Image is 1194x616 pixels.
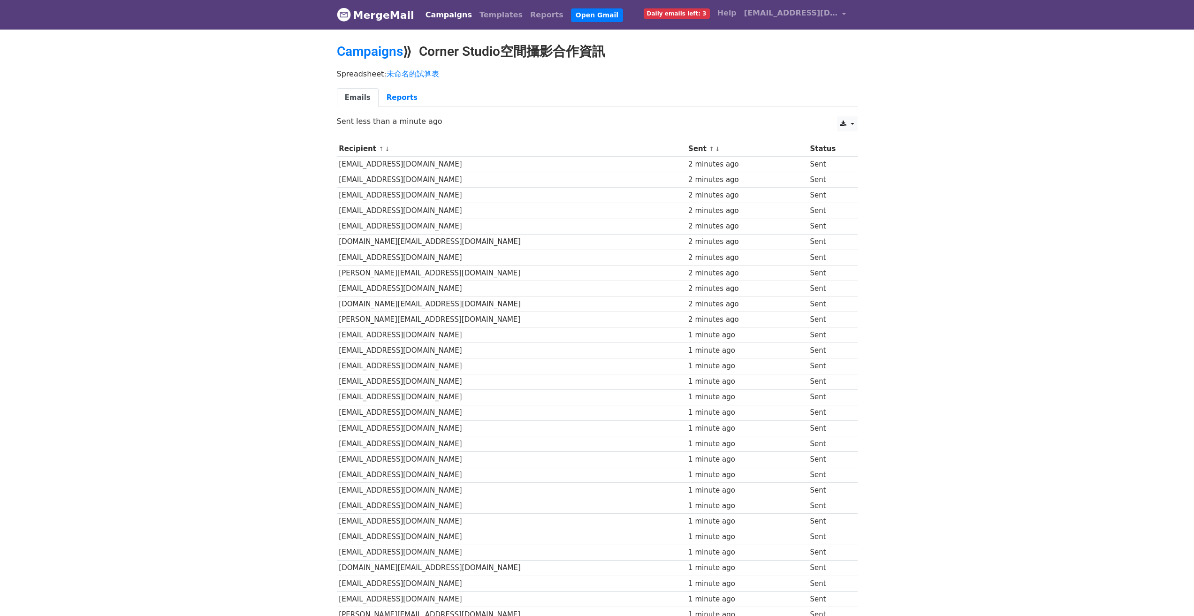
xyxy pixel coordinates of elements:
[337,358,686,374] td: [EMAIL_ADDRESS][DOMAIN_NAME]
[808,203,851,219] td: Sent
[337,157,686,172] td: [EMAIL_ADDRESS][DOMAIN_NAME]
[337,281,686,296] td: [EMAIL_ADDRESS][DOMAIN_NAME]
[337,297,686,312] td: [DOMAIN_NAME][EMAIL_ADDRESS][DOMAIN_NAME]
[714,4,740,23] a: Help
[808,157,851,172] td: Sent
[808,451,851,467] td: Sent
[808,297,851,312] td: Sent
[688,345,806,356] div: 1 minute ago
[688,252,806,263] div: 2 minutes ago
[337,44,403,59] a: Campaigns
[337,172,686,188] td: [EMAIL_ADDRESS][DOMAIN_NAME]
[337,451,686,467] td: [EMAIL_ADDRESS][DOMAIN_NAME]
[688,283,806,294] div: 2 minutes ago
[808,576,851,591] td: Sent
[379,88,426,107] a: Reports
[644,8,710,19] span: Daily emails left: 3
[337,405,686,420] td: [EMAIL_ADDRESS][DOMAIN_NAME]
[808,467,851,483] td: Sent
[385,145,390,152] a: ↓
[688,221,806,232] div: 2 minutes ago
[808,250,851,265] td: Sent
[688,454,806,465] div: 1 minute ago
[688,376,806,387] div: 1 minute ago
[808,172,851,188] td: Sent
[476,6,526,24] a: Templates
[688,314,806,325] div: 2 minutes ago
[808,514,851,529] td: Sent
[808,529,851,545] td: Sent
[640,4,714,23] a: Daily emails left: 3
[337,483,686,498] td: [EMAIL_ADDRESS][DOMAIN_NAME]
[337,141,686,157] th: Recipient
[688,516,806,527] div: 1 minute ago
[740,4,850,26] a: [EMAIL_ADDRESS][DOMAIN_NAME]
[709,145,714,152] a: ↑
[387,69,439,78] a: 未命名的試算表
[337,560,686,576] td: [DOMAIN_NAME][EMAIL_ADDRESS][DOMAIN_NAME]
[337,69,858,79] p: Spreadsheet:
[422,6,476,24] a: Campaigns
[688,236,806,247] div: 2 minutes ago
[808,560,851,576] td: Sent
[688,330,806,341] div: 1 minute ago
[337,514,686,529] td: [EMAIL_ADDRESS][DOMAIN_NAME]
[688,578,806,589] div: 1 minute ago
[688,563,806,573] div: 1 minute ago
[337,436,686,451] td: [EMAIL_ADDRESS][DOMAIN_NAME]
[337,389,686,405] td: [EMAIL_ADDRESS][DOMAIN_NAME]
[688,407,806,418] div: 1 minute ago
[526,6,567,24] a: Reports
[808,281,851,296] td: Sent
[808,483,851,498] td: Sent
[808,389,851,405] td: Sent
[808,219,851,234] td: Sent
[688,485,806,496] div: 1 minute ago
[808,420,851,436] td: Sent
[808,312,851,327] td: Sent
[688,205,806,216] div: 2 minutes ago
[688,501,806,511] div: 1 minute ago
[688,190,806,201] div: 2 minutes ago
[808,141,851,157] th: Status
[379,145,384,152] a: ↑
[688,547,806,558] div: 1 minute ago
[337,498,686,514] td: [EMAIL_ADDRESS][DOMAIN_NAME]
[744,8,838,19] span: [EMAIL_ADDRESS][DOMAIN_NAME]
[808,405,851,420] td: Sent
[688,392,806,403] div: 1 minute ago
[688,439,806,449] div: 1 minute ago
[808,545,851,560] td: Sent
[337,545,686,560] td: [EMAIL_ADDRESS][DOMAIN_NAME]
[808,188,851,203] td: Sent
[337,44,858,60] h2: ⟫ Corner Studio空間攝影合作資訊
[337,420,686,436] td: [EMAIL_ADDRESS][DOMAIN_NAME]
[337,343,686,358] td: [EMAIL_ADDRESS][DOMAIN_NAME]
[808,374,851,389] td: Sent
[337,250,686,265] td: [EMAIL_ADDRESS][DOMAIN_NAME]
[337,8,351,22] img: MergeMail logo
[337,5,414,25] a: MergeMail
[688,532,806,542] div: 1 minute ago
[688,594,806,605] div: 1 minute ago
[337,203,686,219] td: [EMAIL_ADDRESS][DOMAIN_NAME]
[337,529,686,545] td: [EMAIL_ADDRESS][DOMAIN_NAME]
[808,234,851,250] td: Sent
[337,327,686,343] td: [EMAIL_ADDRESS][DOMAIN_NAME]
[688,175,806,185] div: 2 minutes ago
[337,591,686,607] td: [EMAIL_ADDRESS][DOMAIN_NAME]
[571,8,623,22] a: Open Gmail
[337,312,686,327] td: [PERSON_NAME][EMAIL_ADDRESS][DOMAIN_NAME]
[688,299,806,310] div: 2 minutes ago
[688,268,806,279] div: 2 minutes ago
[337,374,686,389] td: [EMAIL_ADDRESS][DOMAIN_NAME]
[688,470,806,480] div: 1 minute ago
[808,358,851,374] td: Sent
[808,498,851,514] td: Sent
[808,265,851,281] td: Sent
[337,576,686,591] td: [EMAIL_ADDRESS][DOMAIN_NAME]
[688,423,806,434] div: 1 minute ago
[337,467,686,483] td: [EMAIL_ADDRESS][DOMAIN_NAME]
[337,219,686,234] td: [EMAIL_ADDRESS][DOMAIN_NAME]
[337,234,686,250] td: [DOMAIN_NAME][EMAIL_ADDRESS][DOMAIN_NAME]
